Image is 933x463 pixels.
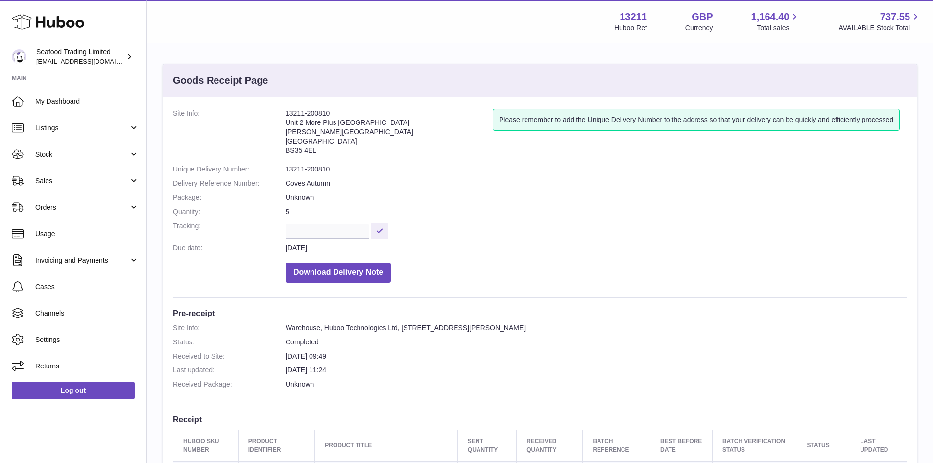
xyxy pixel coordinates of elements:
th: Best Before Date [650,430,713,461]
dt: Received Package: [173,380,286,389]
dt: Quantity: [173,207,286,217]
div: Currency [685,24,713,33]
th: Sent Quantity [457,430,516,461]
h3: Pre-receipt [173,308,907,318]
dd: Unknown [286,193,907,202]
dd: 5 [286,207,907,217]
dt: Site Info: [173,323,286,333]
a: Log out [12,382,135,399]
th: Last updated [850,430,907,461]
th: Received Quantity [517,430,583,461]
dt: Delivery Reference Number: [173,179,286,188]
strong: GBP [692,10,713,24]
img: online@rickstein.com [12,49,26,64]
th: Status [797,430,850,461]
span: Usage [35,229,139,239]
th: Batch Verification Status [712,430,797,461]
dd: Warehouse, Huboo Technologies Ltd, [STREET_ADDRESS][PERSON_NAME] [286,323,907,333]
th: Product Identifier [238,430,315,461]
span: [EMAIL_ADDRESS][DOMAIN_NAME] [36,57,144,65]
th: Batch Reference [583,430,650,461]
span: Cases [35,282,139,292]
div: Please remember to add the Unique Delivery Number to the address so that your delivery can be qui... [493,109,900,131]
th: Huboo SKU Number [173,430,239,461]
span: My Dashboard [35,97,139,106]
span: AVAILABLE Stock Total [838,24,921,33]
span: Total sales [757,24,800,33]
button: Download Delivery Note [286,263,391,283]
dd: [DATE] 11:24 [286,366,907,375]
span: Sales [35,176,129,186]
span: 737.55 [880,10,910,24]
dt: Received to Site: [173,352,286,361]
dd: Completed [286,338,907,347]
span: Channels [35,309,139,318]
dd: Coves Autumn [286,179,907,188]
span: Invoicing and Payments [35,256,129,265]
span: Settings [35,335,139,344]
dd: [DATE] [286,244,907,253]
span: Orders [35,203,129,212]
dt: Site Info: [173,109,286,160]
dt: Tracking: [173,221,286,239]
div: Huboo Ref [614,24,647,33]
dd: Unknown [286,380,907,389]
h3: Receipt [173,414,907,425]
div: Seafood Trading Limited [36,48,124,66]
h3: Goods Receipt Page [173,74,268,87]
dt: Status: [173,338,286,347]
th: Product title [315,430,458,461]
dt: Package: [173,193,286,202]
a: 737.55 AVAILABLE Stock Total [838,10,921,33]
dt: Last updated: [173,366,286,375]
dt: Due date: [173,244,286,253]
strong: 13211 [620,10,647,24]
span: Returns [35,362,139,371]
dd: [DATE] 09:49 [286,352,907,361]
span: Listings [35,123,129,133]
a: 1,164.40 Total sales [751,10,801,33]
address: 13211-200810 Unit 2 More Plus [GEOGRAPHIC_DATA] [PERSON_NAME][GEOGRAPHIC_DATA] [GEOGRAPHIC_DATA] ... [286,109,493,160]
span: 1,164.40 [751,10,789,24]
dt: Unique Delivery Number: [173,165,286,174]
span: Stock [35,150,129,159]
dd: 13211-200810 [286,165,907,174]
